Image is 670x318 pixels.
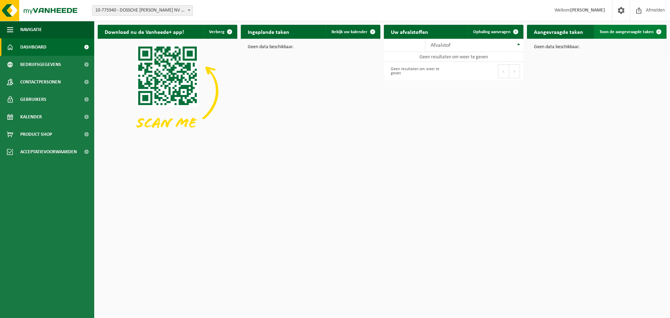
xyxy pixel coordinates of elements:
[248,45,373,50] p: Geen data beschikbaar.
[20,73,61,91] span: Contactpersonen
[98,39,237,143] img: Download de VHEPlus App
[92,5,193,16] span: 10-775940 - DOSSCHE MILLS NV - MERKSEM
[20,56,61,73] span: Bedrijfsgegevens
[20,21,42,38] span: Navigatie
[20,143,77,161] span: Acceptatievoorwaarden
[527,25,590,38] h2: Aangevraagde taken
[509,64,520,78] button: Next
[241,25,296,38] h2: Ingeplande taken
[384,52,523,62] td: Geen resultaten om weer te geven
[20,126,52,143] span: Product Shop
[92,6,193,15] span: 10-775940 - DOSSCHE MILLS NV - MERKSEM
[203,25,237,39] button: Verberg
[570,8,605,13] strong: [PERSON_NAME]
[209,30,224,34] span: Verberg
[600,30,654,34] span: Toon de aangevraagde taken
[534,45,660,50] p: Geen data beschikbaar.
[387,64,450,79] div: Geen resultaten om weer te geven
[332,30,367,34] span: Bekijk uw kalender
[473,30,511,34] span: Ophaling aanvragen
[20,38,46,56] span: Dashboard
[98,25,191,38] h2: Download nu de Vanheede+ app!
[498,64,509,78] button: Previous
[326,25,380,39] a: Bekijk uw kalender
[20,108,42,126] span: Kalender
[468,25,523,39] a: Ophaling aanvragen
[594,25,666,39] a: Toon de aangevraagde taken
[20,91,46,108] span: Gebruikers
[384,25,435,38] h2: Uw afvalstoffen
[431,43,451,48] span: Afvalstof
